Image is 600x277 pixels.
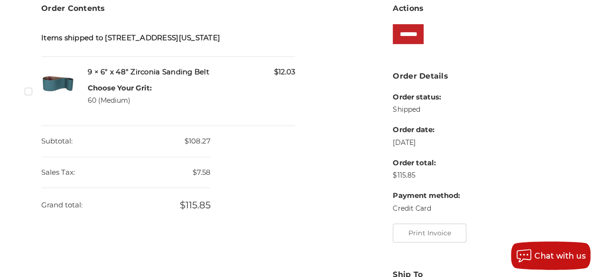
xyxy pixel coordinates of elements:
span: Chat with us [535,251,586,260]
button: Chat with us [511,241,591,270]
img: 6" x 48" Zirconia Sanding Belt [41,67,74,100]
h5: 9 × 6" x 48" Zirconia Sanding Belt [88,67,295,78]
h5: Items shipped to [STREET_ADDRESS][US_STATE] [41,33,295,44]
dt: Sales Tax: [41,157,75,188]
dd: Credit Card [393,204,460,214]
dt: Subtotal: [41,126,73,157]
dt: Order date: [393,125,460,135]
span: $12.03 [274,67,295,78]
dt: Payment method: [393,190,460,201]
dd: $7.58 [41,157,211,188]
dd: $115.85 [393,170,460,180]
dd: 60 (Medium) [88,96,152,106]
dt: Order total: [393,158,460,169]
dt: Choose Your Grit: [88,83,152,94]
dt: Order status: [393,92,460,103]
dd: $108.27 [41,126,211,157]
dd: [DATE] [393,138,460,148]
dd: Shipped [393,105,460,115]
button: Print Invoice [393,223,466,242]
dd: $115.85 [41,188,211,222]
dt: Grand total: [41,190,83,221]
h3: Order Contents [41,3,295,14]
h3: Order Details [393,71,559,82]
h3: Actions [393,3,559,14]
